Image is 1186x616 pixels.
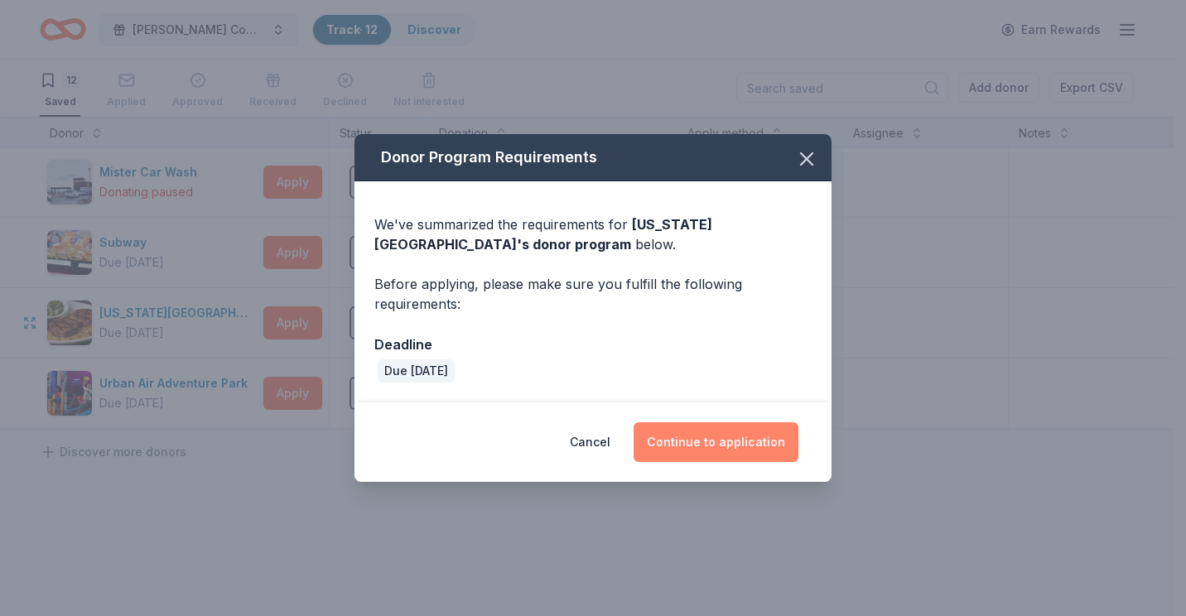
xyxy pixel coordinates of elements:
[378,359,455,383] div: Due [DATE]
[634,422,798,462] button: Continue to application
[374,334,812,355] div: Deadline
[570,422,610,462] button: Cancel
[354,134,832,181] div: Donor Program Requirements
[374,274,812,314] div: Before applying, please make sure you fulfill the following requirements:
[374,214,812,254] div: We've summarized the requirements for below.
